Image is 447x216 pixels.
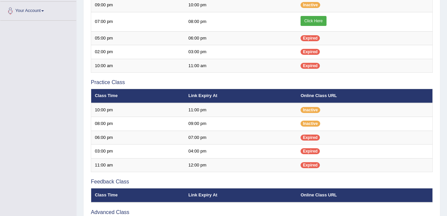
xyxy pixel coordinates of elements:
span: Expired [301,162,320,168]
a: Your Account [0,2,76,18]
h3: Feedback Class [91,179,433,185]
span: Expired [301,135,320,141]
td: 10:00 pm [91,103,185,117]
th: Online Class URL [297,188,432,202]
td: 07:00 pm [91,12,185,31]
a: Click Here [301,16,326,26]
td: 11:00 am [91,158,185,172]
td: 04:00 pm [185,145,297,159]
td: 09:00 pm [185,117,297,131]
td: 03:00 pm [185,45,297,59]
td: 03:00 pm [91,145,185,159]
td: 05:00 pm [91,31,185,45]
th: Class Time [91,89,185,103]
span: Expired [301,148,320,154]
span: Inactive [301,107,320,113]
span: Inactive [301,2,320,8]
td: 11:00 pm [185,103,297,117]
td: 11:00 am [185,59,297,73]
th: Link Expiry At [185,188,297,202]
th: Online Class URL [297,89,432,103]
h3: Practice Class [91,79,433,85]
span: Expired [301,63,320,69]
span: Inactive [301,121,320,127]
td: 12:00 pm [185,158,297,172]
td: 02:00 pm [91,45,185,59]
td: 08:00 pm [91,117,185,131]
span: Expired [301,49,320,55]
td: 06:00 pm [91,131,185,145]
td: 06:00 pm [185,31,297,45]
td: 07:00 pm [185,131,297,145]
td: 08:00 pm [185,12,297,31]
td: 10:00 am [91,59,185,73]
h3: Advanced Class [91,209,433,215]
th: Link Expiry At [185,89,297,103]
span: Expired [301,35,320,41]
th: Class Time [91,188,185,202]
